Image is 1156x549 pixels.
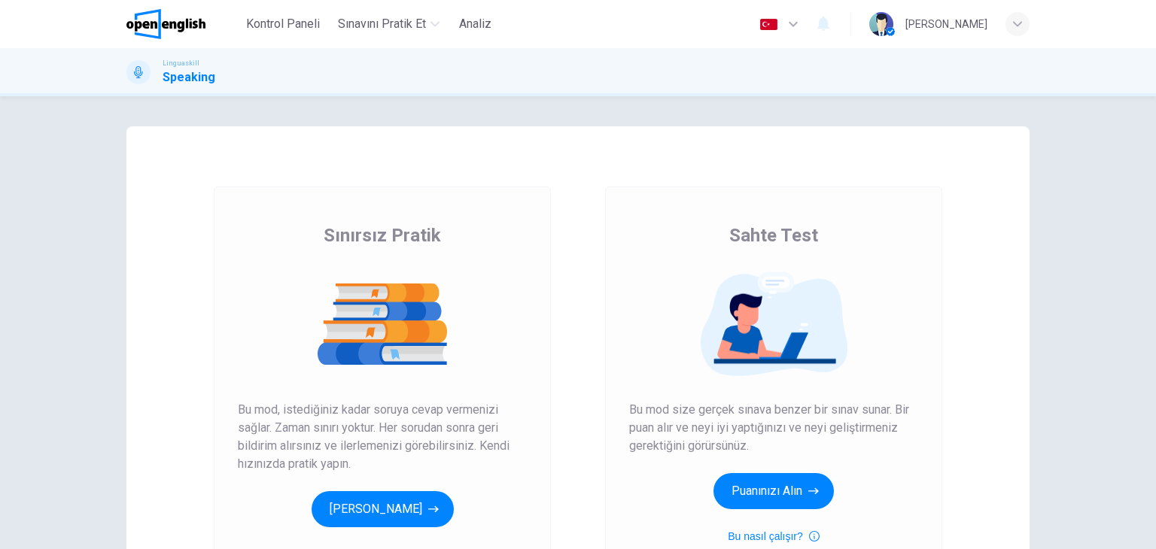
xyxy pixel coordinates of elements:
button: Bu nasıl çalışır? [728,527,820,545]
img: OpenEnglish logo [126,9,205,39]
img: Profile picture [869,12,893,36]
img: tr [759,19,778,30]
span: Kontrol Paneli [246,15,320,33]
button: Puanınızı Alın [713,473,834,509]
button: Sınavını Pratik Et [332,11,446,38]
span: Bu mod, istediğiniz kadar soruya cevap vermenizi sağlar. Zaman sınırı yoktur. Her sorudan sonra g... [238,401,527,473]
h1: Speaking [163,68,215,86]
a: OpenEnglish logo [126,9,240,39]
span: Linguaskill [163,58,199,68]
span: Analiz [459,15,491,33]
span: Sınavını Pratik Et [338,15,426,33]
button: Kontrol Paneli [240,11,326,38]
span: Bu mod size gerçek sınava benzer bir sınav sunar. Bir puan alır ve neyi iyi yaptığınızı ve neyi g... [629,401,918,455]
span: Sınırsız Pratik [324,223,441,247]
div: [PERSON_NAME] [905,15,987,33]
span: Sahte Test [729,223,818,247]
button: [PERSON_NAME] [312,491,454,527]
button: Analiz [452,11,500,38]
